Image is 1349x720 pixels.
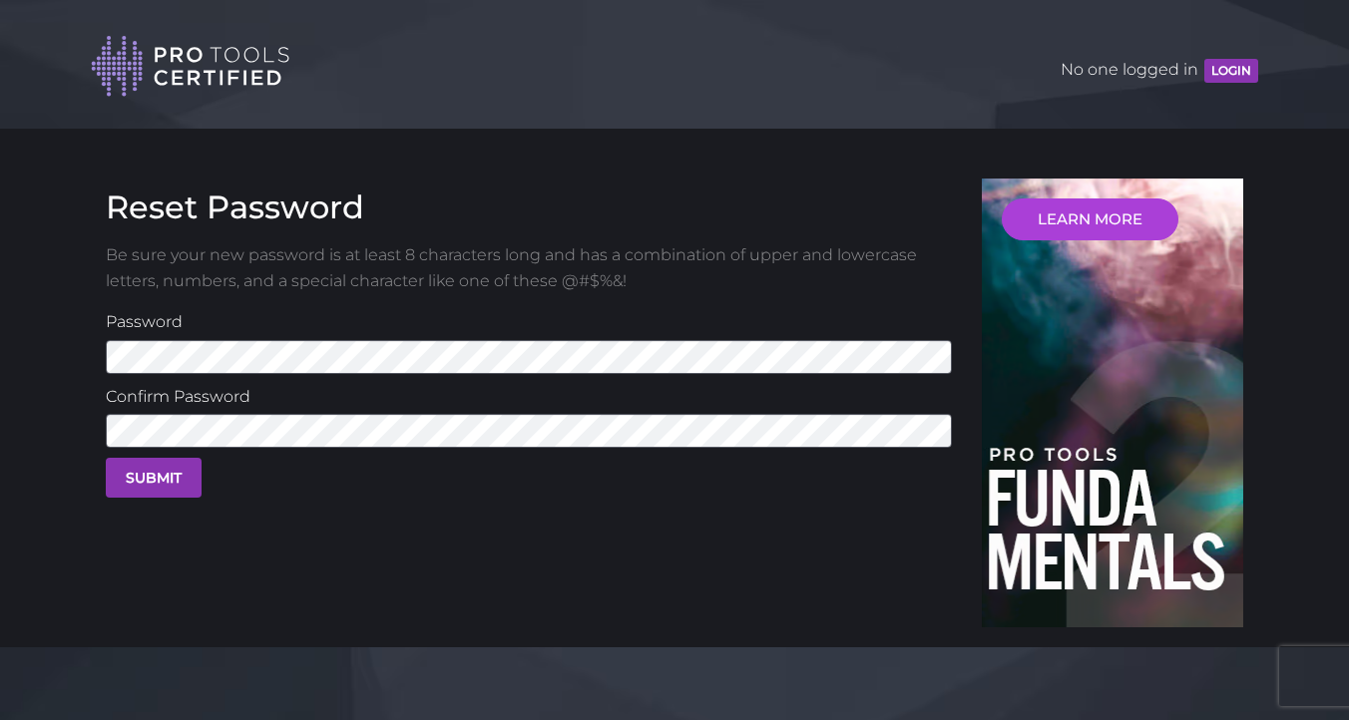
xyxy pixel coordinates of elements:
[1204,59,1258,83] button: LOGIN
[106,309,952,335] label: Password
[106,188,952,226] h3: Reset Password
[106,384,952,410] label: Confirm Password
[1061,47,1258,83] span: No one logged in
[1002,198,1178,240] a: LEARN MORE
[106,242,952,293] p: Be sure your new password is at least 8 characters long and has a combination of upper and lowerc...
[106,458,202,498] button: SUBMIT
[91,34,290,99] img: Pro Tools Certified logo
